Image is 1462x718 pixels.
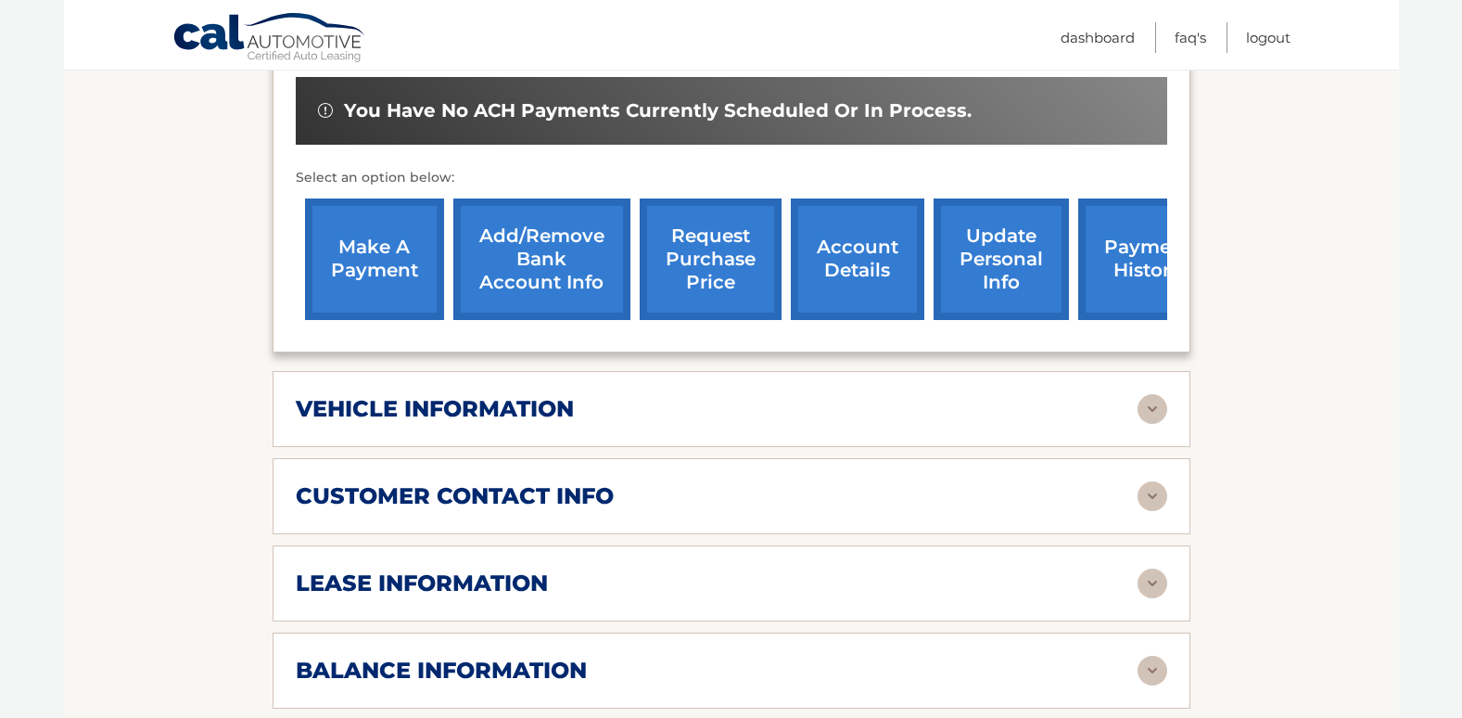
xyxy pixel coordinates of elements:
[296,395,574,423] h2: vehicle information
[305,199,444,320] a: make a payment
[1138,481,1167,511] img: accordion-rest.svg
[296,482,614,510] h2: customer contact info
[640,199,782,320] a: request purchase price
[172,12,367,66] a: Cal Automotive
[1138,656,1167,686] img: accordion-rest.svg
[344,99,972,122] span: You have no ACH payments currently scheduled or in process.
[1246,22,1290,53] a: Logout
[1175,22,1206,53] a: FAQ's
[453,199,630,320] a: Add/Remove bank account info
[296,570,548,597] h2: lease information
[1061,22,1135,53] a: Dashboard
[318,103,333,118] img: alert-white.svg
[296,657,587,685] h2: balance information
[1138,394,1167,424] img: accordion-rest.svg
[791,199,924,320] a: account details
[296,167,1167,189] p: Select an option below:
[1078,199,1217,320] a: payment history
[934,199,1069,320] a: update personal info
[1138,569,1167,598] img: accordion-rest.svg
